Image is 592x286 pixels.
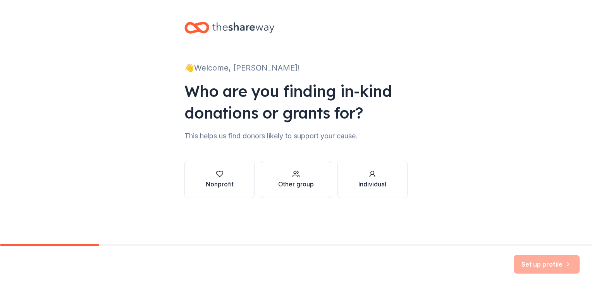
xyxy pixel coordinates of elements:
button: Other group [261,161,331,198]
div: Nonprofit [206,179,234,189]
div: Who are you finding in-kind donations or grants for? [184,80,408,124]
button: Individual [337,161,408,198]
div: Other group [278,179,314,189]
button: Nonprofit [184,161,255,198]
div: Individual [358,179,386,189]
div: This helps us find donors likely to support your cause. [184,130,408,142]
div: 👋 Welcome, [PERSON_NAME]! [184,62,408,74]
